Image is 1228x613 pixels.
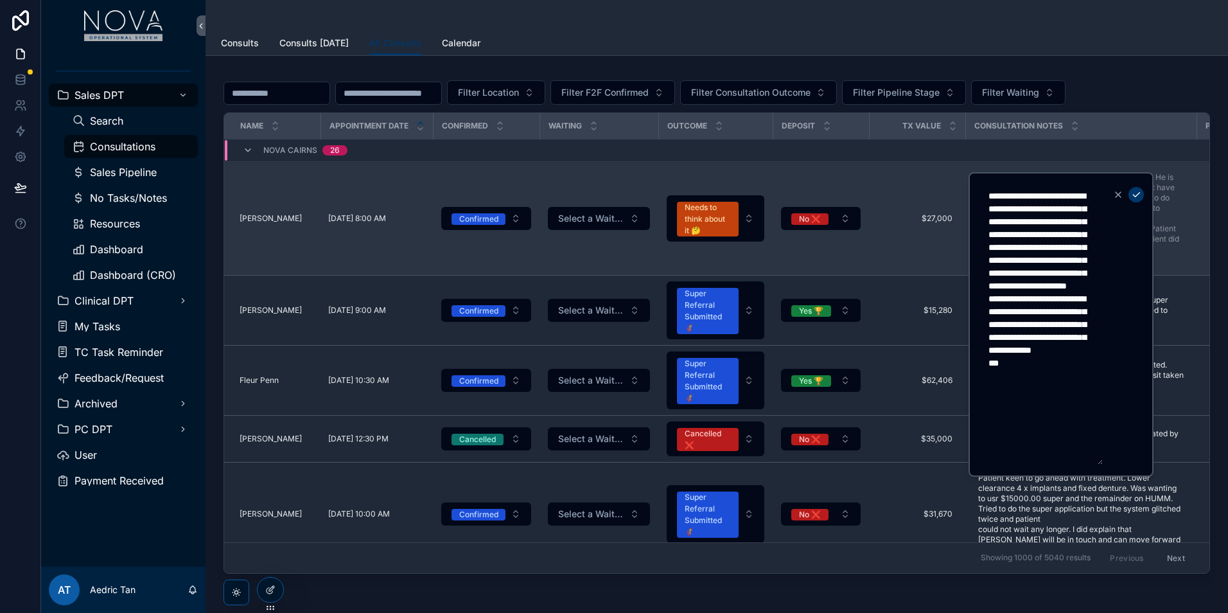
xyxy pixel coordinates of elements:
a: [DATE] 12:30 PM [328,434,425,444]
div: Needs to think about it 🤔 [685,202,731,236]
span: No Tasks/Notes [90,193,167,203]
div: No ❌ [799,434,821,445]
a: $35,000 [877,429,958,449]
div: Super Referral Submitted🦸 [685,358,731,404]
span: Nova Cairns [263,145,317,155]
a: Clinical DPT [49,289,198,312]
span: [PERSON_NAME] [240,509,302,519]
div: Yes 🏆 [799,305,823,317]
span: Dashboard (CRO) [90,270,176,280]
a: Select Button [547,502,651,526]
a: [PERSON_NAME] [240,434,313,444]
div: Cancelled [459,434,496,445]
a: [DATE] 10:00 AM [328,509,425,519]
a: Consults [DATE] [279,31,349,57]
div: No ❌ [799,509,821,520]
a: Payment Received [49,469,198,492]
span: Waiting [548,121,582,131]
button: Select Button [842,80,966,105]
span: Filter Waiting [982,86,1039,99]
a: Dashboard (CRO) [64,263,198,287]
span: PC [1206,121,1216,131]
span: User [75,450,97,460]
button: Select Button [548,427,650,450]
a: Select Button [780,427,861,451]
a: Sales DPT [49,84,198,107]
a: Resources [64,212,198,235]
a: TC Task Reminder [49,341,198,364]
span: Select a Waiting [558,304,624,317]
span: Filter Consultation Outcome [691,86,811,99]
button: Select Button [667,351,764,409]
span: $27,000 [882,213,952,224]
span: $62,406 [882,375,952,386]
a: Select Button [780,502,861,526]
span: Filter F2F Confirmed [561,86,649,99]
span: TC Task Reminder [75,347,163,357]
span: Payment Received [75,475,164,486]
span: Feedback/Request [75,373,164,383]
button: Select Button [441,299,531,322]
div: Confirmed [459,375,498,387]
a: Select Button [547,206,651,231]
button: Select Button [441,502,531,526]
span: PC DPT [75,424,112,434]
a: [PERSON_NAME] [240,213,313,224]
a: [PERSON_NAME] [240,305,313,315]
span: [PERSON_NAME] [240,434,302,444]
button: Select Button [548,207,650,230]
span: Select a Waiting [558,508,624,520]
a: Select Button [780,368,861,393]
div: Confirmed [459,509,498,520]
span: Search [90,116,123,126]
a: My Tasks [49,315,198,338]
span: [PERSON_NAME] [240,305,302,315]
a: [DATE] 10:30 AM [328,375,425,386]
a: Calendar [442,31,480,57]
a: All Consults [369,31,421,56]
a: $15,280 [877,300,958,321]
span: $31,670 [882,509,952,519]
a: Consults [221,31,259,57]
button: Select Button [971,80,1066,105]
a: Select Button [547,427,651,451]
a: Select Button [547,368,651,393]
span: [DATE] 9:00 AM [328,305,386,315]
a: [DATE] 8:00 AM [328,213,425,224]
span: Patient keen to go ahead with treatment. Lower clearance 4 x implants and fixed denture. Was want... [978,473,1184,555]
button: Select Button [447,80,545,105]
a: Fleur Penn [240,375,313,386]
button: Select Button [441,427,531,450]
a: No Tasks/Notes [64,186,198,209]
p: Aedric Tan [90,583,136,596]
div: Confirmed [459,305,498,317]
span: Consults [221,37,259,49]
button: Select Button [781,427,861,450]
span: Clinical DPT [75,296,134,306]
div: Super Referral Submitted🦸 [685,492,731,538]
div: Confirmed [459,213,498,225]
button: Select Button [441,369,531,392]
a: Select Button [666,484,765,544]
a: Patients is now thinking of using cash or funding. He is going to his health fund for a quote. Pa... [973,167,1189,270]
button: Select Button [667,195,764,242]
span: [PERSON_NAME] [240,213,302,224]
div: No ❌ [799,213,821,225]
span: $35,000 [882,434,952,444]
span: $15,280 [882,305,952,315]
button: Select Button [550,80,675,105]
span: Consultations [90,141,155,152]
span: Fleur Penn [240,375,279,386]
a: Patient keen to go ahead with treatment. Lower clearance 4 x implants and fixed denture. Was want... [973,468,1189,560]
a: Select Button [441,502,532,526]
a: Search [64,109,198,132]
a: Sales Pipeline [64,161,198,184]
div: scrollable content [41,51,206,509]
button: Select Button [781,502,861,526]
div: Super Referral Submitted🦸 [685,288,731,334]
span: Select a Waiting [558,374,624,387]
span: Filter Pipeline Stage [853,86,940,99]
span: Resources [90,218,140,229]
span: [DATE] 10:00 AM [328,509,390,519]
a: Feedback/Request [49,366,198,389]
